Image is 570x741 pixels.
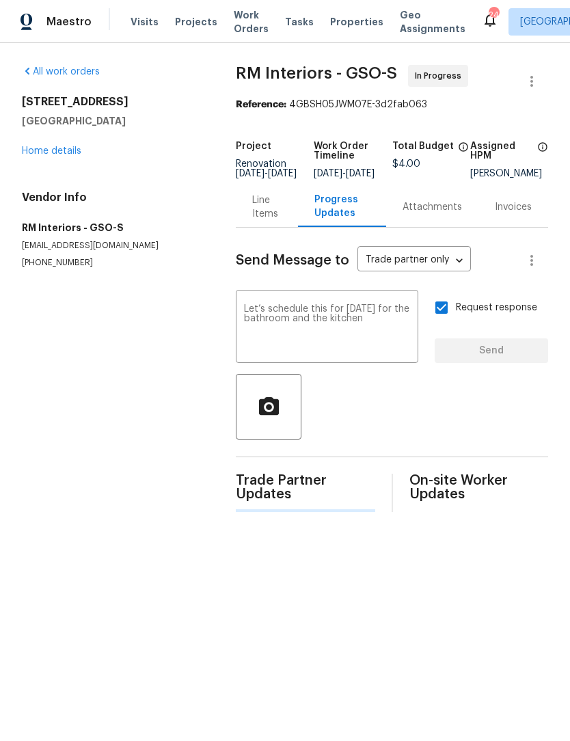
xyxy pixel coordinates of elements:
[236,159,297,178] span: Renovation
[234,8,269,36] span: Work Orders
[314,169,375,178] span: -
[22,221,203,234] h5: RM Interiors - GSO-S
[236,100,286,109] b: Reference:
[268,169,297,178] span: [DATE]
[400,8,465,36] span: Geo Assignments
[357,250,471,272] div: Trade partner only
[456,301,537,315] span: Request response
[22,240,203,252] p: [EMAIL_ADDRESS][DOMAIN_NAME]
[392,159,420,169] span: $4.00
[392,142,454,151] h5: Total Budget
[22,191,203,204] h4: Vendor Info
[409,474,548,501] span: On-site Worker Updates
[236,474,375,501] span: Trade Partner Updates
[236,169,264,178] span: [DATE]
[470,142,533,161] h5: Assigned HPM
[22,146,81,156] a: Home details
[22,257,203,269] p: [PHONE_NUMBER]
[131,15,159,29] span: Visits
[236,142,271,151] h5: Project
[22,67,100,77] a: All work orders
[314,142,392,161] h5: Work Order Timeline
[236,254,349,267] span: Send Message to
[489,8,498,22] div: 24
[470,169,548,178] div: [PERSON_NAME]
[22,95,203,109] h2: [STREET_ADDRESS]
[314,169,342,178] span: [DATE]
[314,193,370,220] div: Progress Updates
[244,304,410,352] textarea: Let’s schedule this for [DATE] for the bathroom and the kitchen
[537,142,548,169] span: The hpm assigned to this work order.
[330,15,383,29] span: Properties
[403,200,462,214] div: Attachments
[252,193,282,221] div: Line Items
[236,169,297,178] span: -
[415,69,467,83] span: In Progress
[495,200,532,214] div: Invoices
[46,15,92,29] span: Maestro
[22,114,203,128] h5: [GEOGRAPHIC_DATA]
[236,65,397,81] span: RM Interiors - GSO-S
[285,17,314,27] span: Tasks
[458,142,469,159] span: The total cost of line items that have been proposed by Opendoor. This sum includes line items th...
[236,98,548,111] div: 4GBSH05JWM07E-3d2fab063
[175,15,217,29] span: Projects
[346,169,375,178] span: [DATE]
